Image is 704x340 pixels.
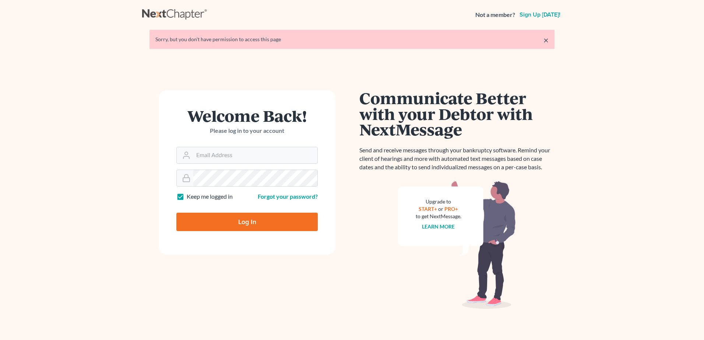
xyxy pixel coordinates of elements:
[176,108,318,124] h1: Welcome Back!
[155,36,549,43] div: Sorry, but you don't have permission to access this page
[445,206,458,212] a: PRO+
[543,36,549,45] a: ×
[439,206,444,212] span: or
[359,90,555,137] h1: Communicate Better with your Debtor with NextMessage
[359,146,555,171] p: Send and receive messages through your bankruptcy software. Remind your client of hearings and mo...
[475,11,515,19] strong: Not a member?
[398,180,516,309] img: nextmessage_bg-59042aed3d76b12b5cd301f8e5b87938c9018125f34e5fa2b7a6b67550977c72.svg
[416,213,461,220] div: to get NextMessage.
[416,198,461,205] div: Upgrade to
[187,192,233,201] label: Keep me logged in
[422,223,455,230] a: Learn more
[258,193,318,200] a: Forgot your password?
[176,213,318,231] input: Log In
[419,206,437,212] a: START+
[176,127,318,135] p: Please log in to your account
[518,12,562,18] a: Sign up [DATE]!
[193,147,317,163] input: Email Address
